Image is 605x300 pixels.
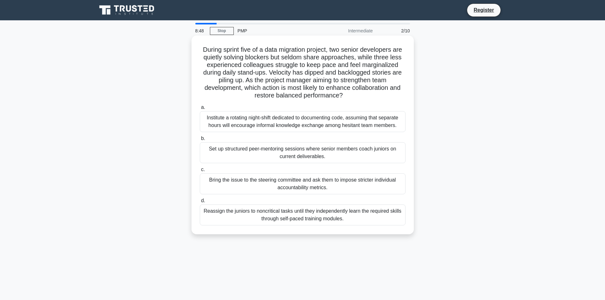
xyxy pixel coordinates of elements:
div: PMP [234,24,321,37]
div: Institute a rotating night-shift dedicated to documenting code, assuming that separate hours will... [200,111,406,132]
a: Stop [210,27,234,35]
h5: During sprint five of a data migration project, two senior developers are quietly solving blocker... [199,46,406,100]
a: Register [470,6,498,14]
span: a. [201,104,205,110]
div: 8:48 [192,24,210,37]
div: Bring the issue to the steering committee and ask them to impose stricter individual accountabili... [200,173,406,194]
span: d. [201,198,205,203]
div: Reassign the juniors to noncritical tasks until they independently learn the required skills thro... [200,204,406,225]
span: c. [201,167,205,172]
div: Set up structured peer-mentoring sessions where senior members coach juniors on current deliverab... [200,142,406,163]
div: Intermediate [321,24,377,37]
div: 2/10 [377,24,414,37]
span: b. [201,136,205,141]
